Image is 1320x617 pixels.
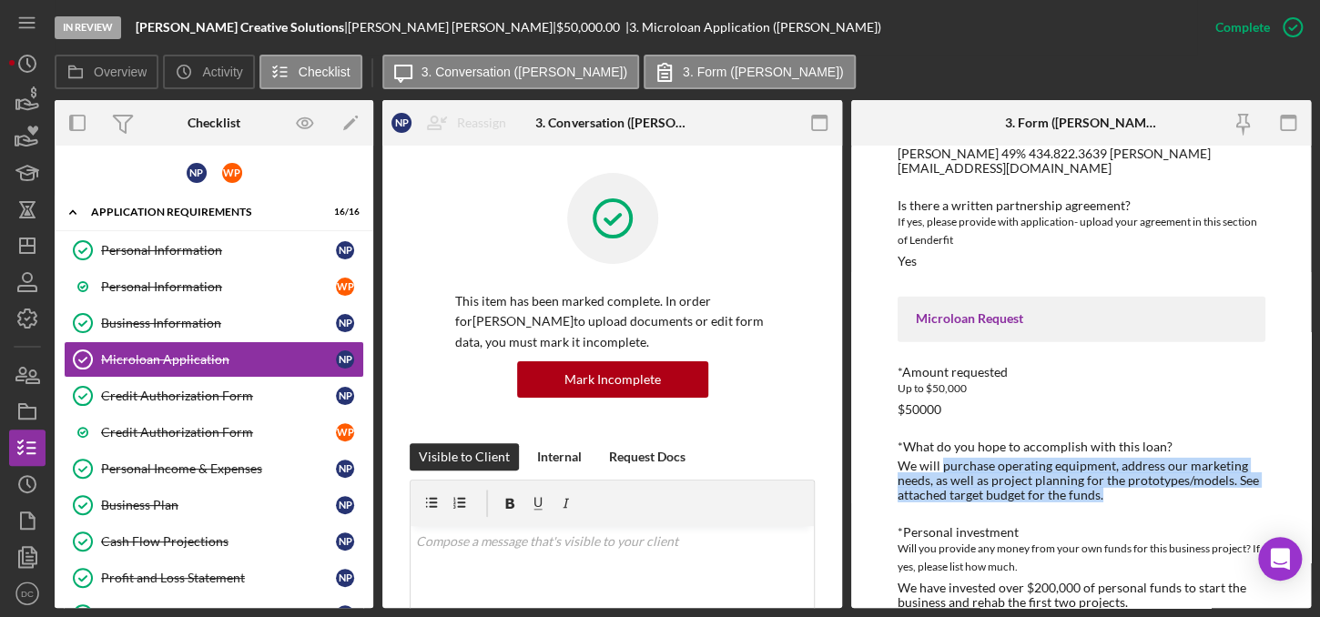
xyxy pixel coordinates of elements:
div: N P [336,387,354,405]
label: 3. Conversation ([PERSON_NAME]) [421,65,627,79]
div: Business Plan [101,498,336,512]
a: Profit and Loss StatementNP [64,560,364,596]
div: N P [187,163,207,183]
a: Cash Flow ProjectionsNP [64,523,364,560]
div: Cash Flow Projections [101,534,336,549]
a: Personal InformationWP [64,268,364,305]
div: *What do you hope to accomplish with this loan? [898,440,1265,454]
div: Profit and Loss Statement [101,571,336,585]
label: Overview [94,65,147,79]
div: [PERSON_NAME] 49% 434.822.3639 [PERSON_NAME][EMAIL_ADDRESS][DOMAIN_NAME] [898,147,1265,176]
div: Up to $50,000 [898,379,1265,398]
div: Microloan Request [916,311,1247,326]
div: | [136,20,348,35]
button: 3. Form ([PERSON_NAME]) [644,55,856,89]
div: $50000 [898,402,941,417]
div: W P [336,278,354,296]
button: Checklist [259,55,362,89]
div: | 3. Microloan Application ([PERSON_NAME]) [625,20,881,35]
div: Personal Information [101,279,336,294]
div: 3. Conversation ([PERSON_NAME]) [535,116,688,130]
div: Microloan Application [101,352,336,367]
div: Credit Authorization Form [101,389,336,403]
div: Visible to Client [419,443,510,470]
label: Checklist [299,65,350,79]
div: Is there a written partnership agreement? [898,198,1265,213]
button: Request Docs [600,443,695,470]
button: Activity [163,55,254,89]
div: Request Docs [609,443,685,470]
text: DC [21,589,34,599]
div: Will you provide any money from your own funds for this business project? If yes, please list how... [898,540,1265,576]
div: N P [336,496,354,514]
div: N P [336,350,354,369]
div: N P [336,460,354,478]
button: Internal [528,443,591,470]
div: Checklist [188,116,240,130]
div: [PERSON_NAME] [PERSON_NAME] | [348,20,556,35]
div: $50,000.00 [556,20,625,35]
button: 3. Conversation ([PERSON_NAME]) [382,55,639,89]
button: NPReassign [382,105,524,141]
a: Personal InformationNP [64,232,364,268]
div: *Personal investment [898,525,1265,540]
a: Credit Authorization FormNP [64,378,364,414]
button: Mark Incomplete [517,361,708,398]
div: Personal Information [101,243,336,258]
div: Complete [1215,9,1270,46]
div: Mark Incomplete [564,361,661,398]
div: Open Intercom Messenger [1258,537,1302,581]
div: We have invested over $200,000 of personal funds to start the business and rehab the first two pr... [898,581,1265,610]
button: Overview [55,55,158,89]
div: W P [222,163,242,183]
div: N P [336,314,354,332]
div: Personal Income & Expenses [101,461,336,476]
div: N P [391,113,411,133]
b: [PERSON_NAME] Creative Solutions [136,19,344,35]
div: APPLICATION REQUIREMENTS [91,207,314,217]
a: Personal Income & ExpensesNP [64,450,364,487]
div: Yes [898,254,917,268]
button: Complete [1197,9,1311,46]
div: N P [336,569,354,587]
button: DC [9,575,46,612]
a: Business InformationNP [64,305,364,341]
label: 3. Form ([PERSON_NAME]) [683,65,844,79]
div: In Review [55,16,121,39]
div: W P [336,423,354,441]
div: Reassign [457,105,506,141]
a: Microloan ApplicationNP [64,341,364,378]
div: If yes, please provide with application- upload your agreement in this section of Lenderfit [898,213,1265,249]
div: N P [336,532,354,551]
div: We will purchase operating equipment, address our marketing needs, as well as project planning fo... [898,459,1265,502]
div: 16 / 16 [327,207,360,217]
a: Credit Authorization FormWP [64,414,364,450]
div: *Amount requested [898,365,1265,379]
label: Activity [202,65,242,79]
div: Credit Authorization Form [101,425,336,440]
div: Internal [537,443,582,470]
p: This item has been marked complete. In order for [PERSON_NAME] to upload documents or edit form d... [455,291,769,352]
div: N P [336,241,354,259]
div: 3. Form ([PERSON_NAME]) [1004,116,1157,130]
div: Business Information [101,316,336,330]
button: Visible to Client [410,443,519,470]
a: Business PlanNP [64,487,364,523]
